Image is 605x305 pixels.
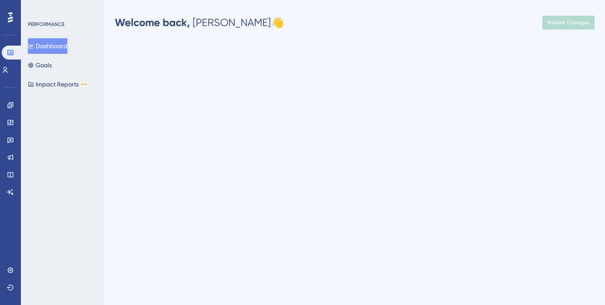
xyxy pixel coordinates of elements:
button: Dashboard [28,38,67,54]
button: Goals [28,57,52,73]
div: [PERSON_NAME] 👋 [115,16,284,30]
span: Welcome back, [115,16,190,29]
button: Impact ReportsBETA [28,76,88,92]
span: Publish Changes [548,19,589,26]
div: PERFORMANCE [28,21,64,28]
div: BETA [80,82,88,86]
button: Publish Changes [542,16,595,30]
